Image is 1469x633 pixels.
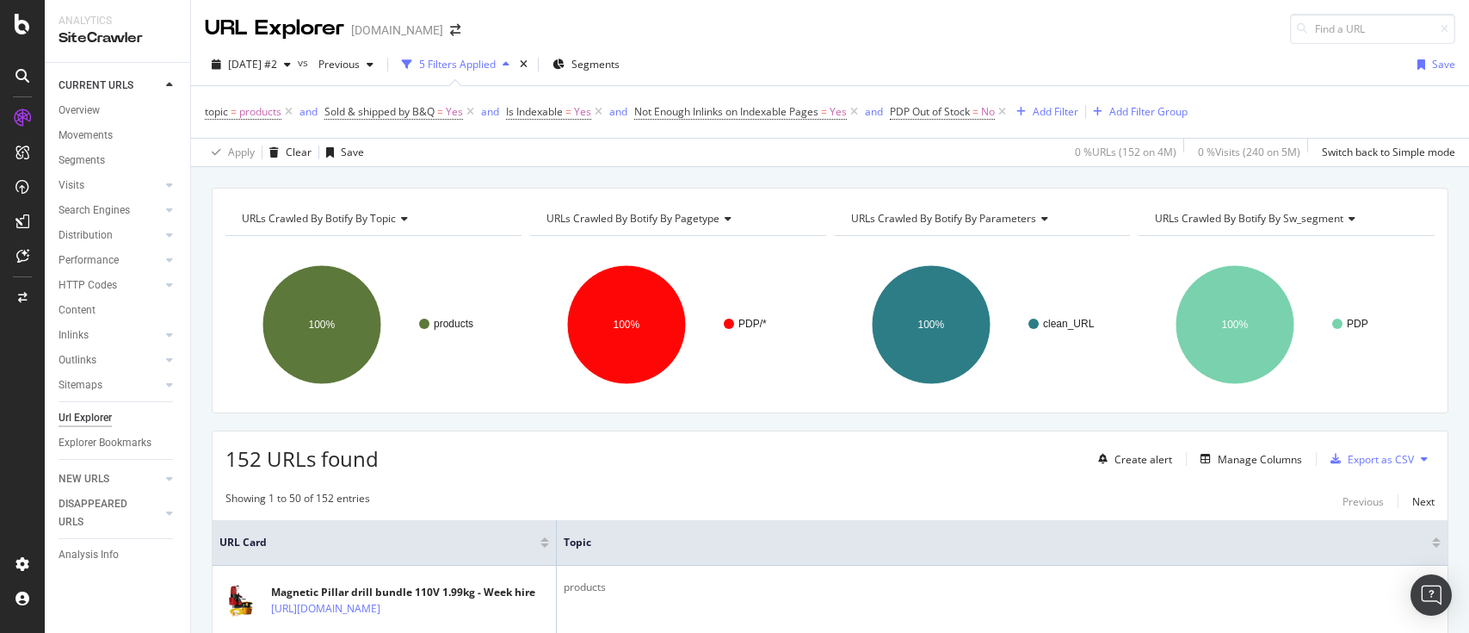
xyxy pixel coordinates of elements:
svg: A chart. [530,250,822,400]
span: = [565,104,571,119]
img: main image [219,580,262,623]
div: Url Explorer [59,409,112,427]
button: and [481,103,499,120]
span: products [239,100,281,124]
div: Sitemaps [59,376,102,394]
div: times [516,56,531,73]
div: Distribution [59,227,113,245]
div: Switch back to Simple mode [1322,145,1455,159]
h4: URLs Crawled By Botify By parameters [848,205,1115,233]
div: Explorer Bookmarks [59,434,151,452]
div: 5 Filters Applied [419,57,496,71]
a: NEW URLS [59,470,161,488]
text: products [434,318,473,330]
span: Not Enough Inlinks on Indexable Pages [634,104,818,119]
span: URLs Crawled By Botify By topic [242,211,396,226]
div: Analysis Info [59,546,119,564]
div: Performance [59,251,119,270]
span: = [821,104,827,119]
div: Open Intercom Messenger [1410,574,1452,616]
span: 2025 Sep. 15th #2 [228,57,277,71]
text: PDP [1347,318,1368,330]
a: Outlinks [59,351,161,369]
a: Explorer Bookmarks [59,434,178,452]
div: Next [1412,494,1435,509]
span: No [981,100,995,124]
div: DISAPPEARED URLS [59,495,145,531]
button: Save [319,139,364,166]
button: 5 Filters Applied [395,51,516,78]
a: [URL][DOMAIN_NAME] [271,600,380,617]
div: Outlinks [59,351,96,369]
div: Create alert [1114,452,1172,467]
button: Next [1412,491,1435,512]
text: 100% [917,319,944,331]
div: products [564,580,1441,595]
button: Save [1410,51,1455,78]
div: Movements [59,127,113,145]
span: URLs Crawled By Botify By parameters [851,211,1036,226]
div: Previous [1342,494,1384,509]
a: HTTP Codes [59,276,161,295]
span: PDP Out of Stock [890,104,970,119]
button: Manage Columns [1194,449,1302,469]
div: and [609,104,627,119]
span: = [231,104,237,119]
text: 100% [309,319,336,331]
button: Segments [546,51,626,78]
span: Yes [830,100,847,124]
span: 152 URLs found [225,444,379,473]
div: Content [59,301,96,320]
span: Previous [312,57,360,71]
button: and [865,103,883,120]
button: and [609,103,627,120]
span: topic [205,104,228,119]
span: URL Card [219,535,536,550]
div: Clear [286,145,312,159]
div: Search Engines [59,202,130,220]
div: Manage Columns [1218,452,1302,467]
button: Export as CSV [1324,445,1414,473]
text: clean_URL [1043,318,1095,330]
div: and [865,104,883,119]
div: Add Filter Group [1109,104,1188,119]
div: 0 % Visits ( 240 on 5M ) [1198,145,1300,159]
a: Segments [59,152,178,170]
text: PDP/* [738,318,767,330]
a: Visits [59,177,161,195]
button: Create alert [1091,445,1172,473]
div: Magnetic Pillar drill bundle 110V 1.99kg - Week hire [271,585,535,600]
a: Sitemaps [59,376,161,394]
a: Overview [59,102,178,120]
div: Save [1432,57,1455,71]
div: arrow-right-arrow-left [450,24,460,36]
button: and [299,103,318,120]
svg: A chart. [1139,250,1430,400]
div: HTTP Codes [59,276,117,295]
text: 100% [1222,319,1249,331]
div: Overview [59,102,100,120]
button: Add Filter Group [1086,102,1188,122]
span: = [972,104,978,119]
span: Is Indexable [506,104,563,119]
div: Segments [59,152,105,170]
svg: A chart. [835,250,1126,400]
svg: A chart. [225,250,517,400]
span: Yes [574,100,591,124]
h4: URLs Crawled By Botify By topic [238,205,506,233]
div: Visits [59,177,84,195]
a: Url Explorer [59,409,178,427]
text: 100% [613,319,639,331]
div: and [299,104,318,119]
div: SiteCrawler [59,28,176,48]
button: [DATE] #2 [205,51,298,78]
button: Switch back to Simple mode [1315,139,1455,166]
h4: URLs Crawled By Botify By pagetype [543,205,811,233]
span: Yes [446,100,463,124]
button: Add Filter [1009,102,1078,122]
input: Find a URL [1290,14,1455,44]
